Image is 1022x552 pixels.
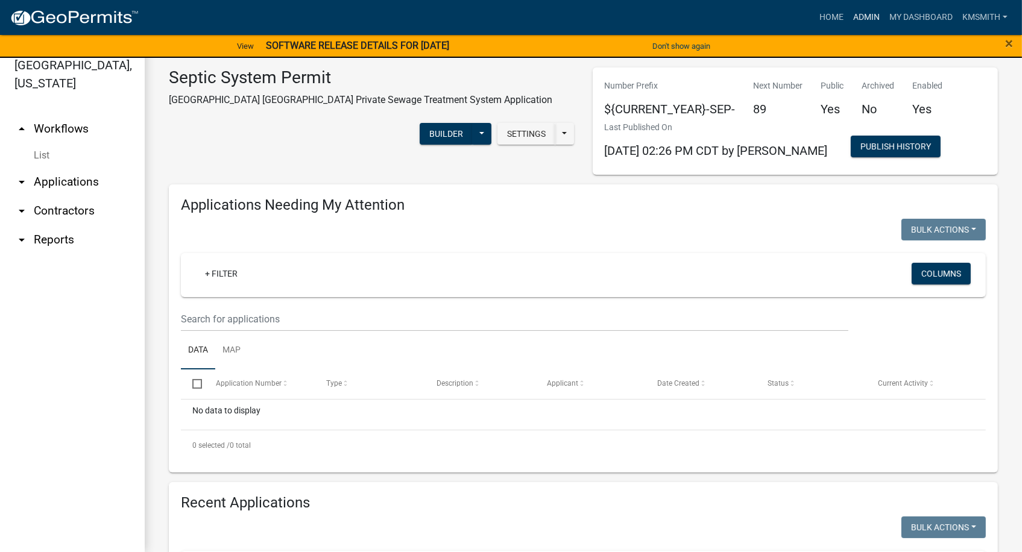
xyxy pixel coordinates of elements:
[605,80,736,92] p: Number Prefix
[181,400,986,430] div: No data to display
[547,379,578,387] span: Applicant
[901,219,986,240] button: Bulk Actions
[851,142,941,152] wm-modal-confirm: Workflow Publish History
[181,430,986,460] div: 0 total
[425,369,535,398] datatable-header-cell: Description
[420,123,473,145] button: Builder
[181,307,848,331] input: Search for applications
[605,102,736,116] h5: ${CURRENT_YEAR}-SEP-
[754,102,803,116] h5: 89
[648,36,715,56] button: Don't show again
[181,369,204,398] datatable-header-cell: Select
[204,369,314,398] datatable-header-cell: Application Number
[605,143,828,158] span: [DATE] 02:26 PM CDT by [PERSON_NAME]
[437,379,473,387] span: Description
[878,379,928,387] span: Current Activity
[754,80,803,92] p: Next Number
[913,102,943,116] h5: Yes
[768,379,789,387] span: Status
[181,494,986,512] h4: Recent Applications
[756,369,866,398] datatable-header-cell: Status
[862,102,895,116] h5: No
[1005,36,1013,51] button: Close
[215,331,248,370] a: Map
[901,516,986,538] button: Bulk Actions
[195,263,247,284] a: + Filter
[497,123,555,145] button: Settings
[14,233,29,247] i: arrow_drop_down
[657,379,699,387] span: Date Created
[821,102,844,116] h5: Yes
[181,331,215,370] a: Data
[848,6,885,29] a: Admin
[821,80,844,92] p: Public
[192,441,230,450] span: 0 selected /
[535,369,646,398] datatable-header-cell: Applicant
[14,122,29,136] i: arrow_drop_up
[913,80,943,92] p: Enabled
[14,175,29,189] i: arrow_drop_down
[957,6,1012,29] a: kmsmith
[169,93,552,107] p: [GEOGRAPHIC_DATA] [GEOGRAPHIC_DATA] Private Sewage Treatment System Application
[912,263,971,284] button: Columns
[605,121,828,134] p: Last Published On
[14,204,29,218] i: arrow_drop_down
[866,369,977,398] datatable-header-cell: Current Activity
[851,136,941,157] button: Publish History
[646,369,756,398] datatable-header-cell: Date Created
[1005,35,1013,52] span: ×
[181,196,986,214] h4: Applications Needing My Attention
[232,36,259,56] a: View
[326,379,342,387] span: Type
[885,6,957,29] a: My Dashboard
[169,67,552,88] h3: Septic System Permit
[266,40,449,51] strong: SOFTWARE RELEASE DETAILS FOR [DATE]
[216,379,282,387] span: Application Number
[815,6,848,29] a: Home
[862,80,895,92] p: Archived
[314,369,424,398] datatable-header-cell: Type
